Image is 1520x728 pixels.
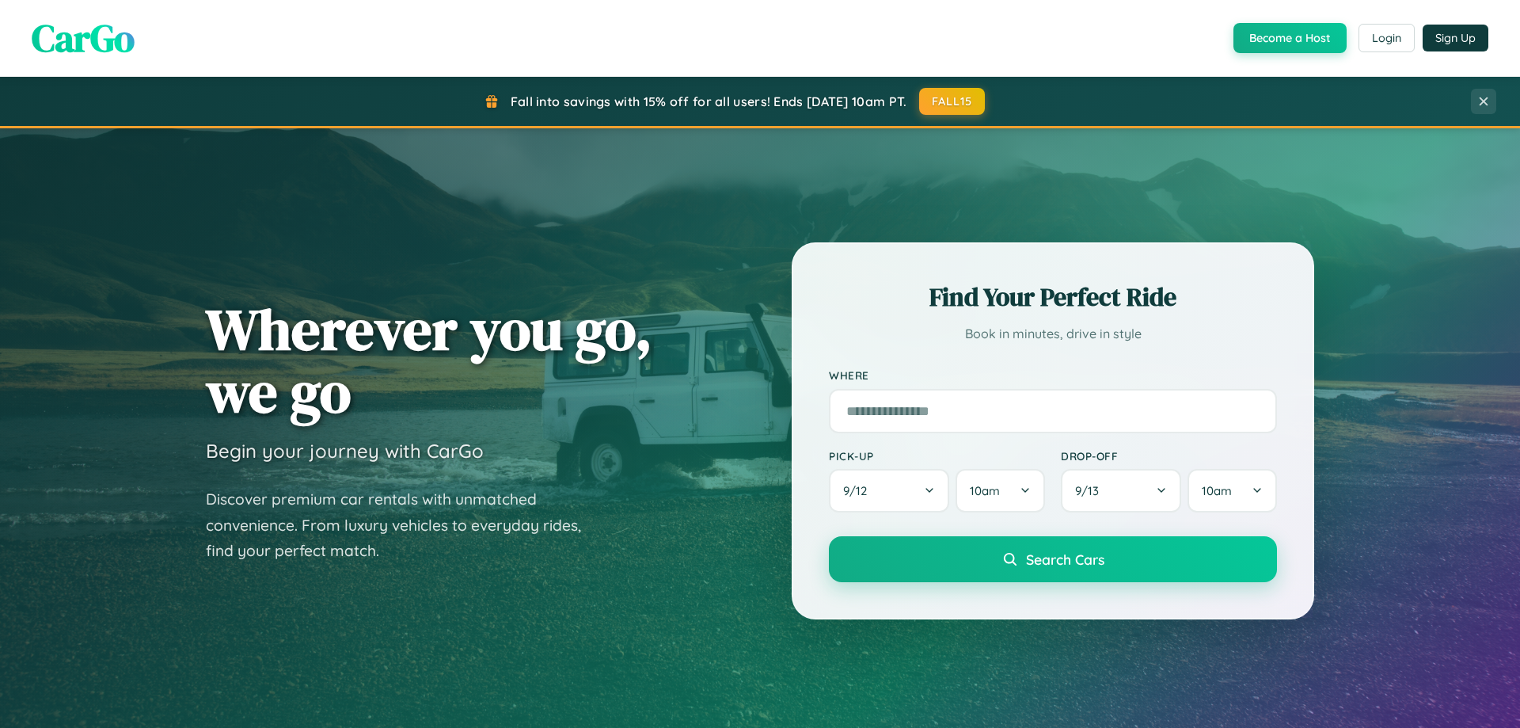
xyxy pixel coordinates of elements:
[829,536,1277,582] button: Search Cars
[919,88,986,115] button: FALL15
[1423,25,1488,51] button: Sign Up
[1061,449,1277,463] label: Drop-off
[829,469,949,513] button: 9/12
[1075,483,1107,498] span: 9 / 13
[970,483,1000,498] span: 10am
[1233,23,1347,53] button: Become a Host
[1187,469,1277,513] button: 10am
[956,469,1045,513] button: 10am
[829,449,1045,463] label: Pick-up
[206,486,602,564] p: Discover premium car rentals with unmatched convenience. From luxury vehicles to everyday rides, ...
[829,369,1277,383] label: Where
[206,439,484,463] h3: Begin your journey with CarGo
[511,93,907,109] span: Fall into savings with 15% off for all users! Ends [DATE] 10am PT.
[1061,469,1181,513] button: 9/13
[843,483,875,498] span: 9 / 12
[829,280,1277,314] h2: Find Your Perfect Ride
[1026,551,1104,568] span: Search Cars
[1202,483,1232,498] span: 10am
[829,322,1277,345] p: Book in minutes, drive in style
[32,12,135,64] span: CarGo
[1358,24,1415,52] button: Login
[206,298,652,423] h1: Wherever you go, we go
